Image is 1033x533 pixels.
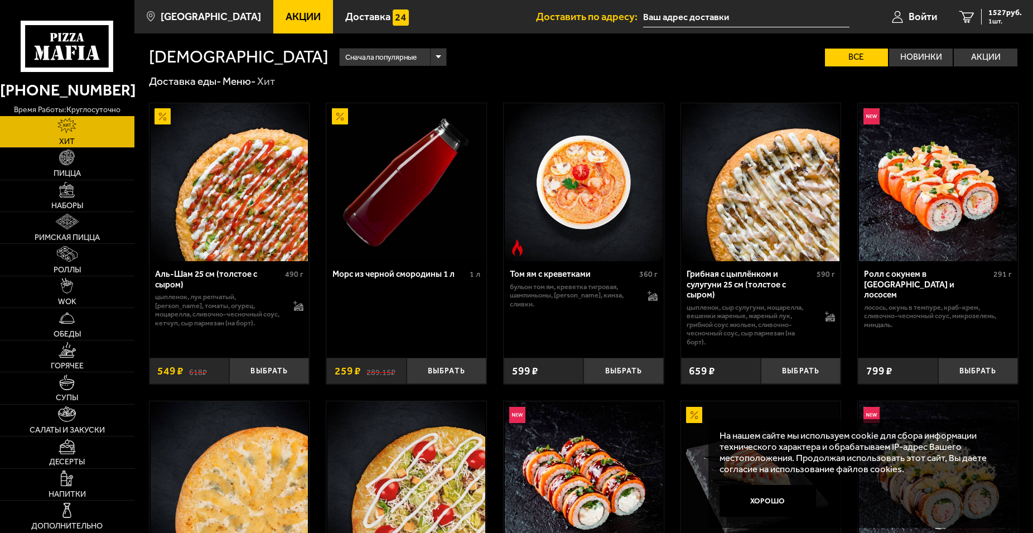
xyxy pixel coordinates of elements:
img: Акционный [332,108,348,124]
span: Обеды [54,330,81,338]
span: 490 г [285,270,303,279]
span: 549 ₽ [157,366,184,376]
button: Выбрать [407,358,486,384]
label: Акции [954,49,1017,66]
img: Новинка [863,108,880,124]
img: Ролл с окунем в темпуре и лососем [859,103,1017,261]
span: 360 г [639,270,658,279]
span: Доставка [345,12,390,22]
s: 618 ₽ [189,366,207,376]
button: Выбрать [761,358,841,384]
img: Новинка [863,407,880,423]
span: Горячее [51,362,84,370]
span: 1527 руб. [988,9,1022,17]
p: бульон том ям, креветка тигровая, шампиньоны, [PERSON_NAME], кинза, сливки. [510,282,637,308]
span: Войти [909,12,937,22]
div: Морс из черной смородины 1 л [332,269,467,280]
span: Напитки [49,491,86,498]
span: Хит [59,138,75,146]
span: 259 ₽ [335,366,361,376]
a: Острое блюдоТом ям с креветками [504,103,664,261]
button: Выбрать [938,358,1018,384]
button: Выбрать [229,358,309,384]
span: 1 л [470,270,480,279]
a: НовинкаРолл с окунем в темпуре и лососем [858,103,1018,261]
label: Новинки [889,49,953,66]
label: Все [825,49,889,66]
span: 659 ₽ [689,366,715,376]
span: 1 шт. [988,18,1022,25]
s: 289.15 ₽ [366,366,395,376]
div: Грибная с цыплёнком и сулугуни 25 см (толстое с сыром) [687,269,813,300]
span: WOK [58,298,76,306]
a: АкционныйАль-Шам 25 см (толстое с сыром) [149,103,310,261]
p: На нашем сайте мы используем cookie для сбора информации технического характера и обрабатываем IP... [720,430,1001,474]
span: Сначала популярные [345,47,417,68]
img: Том ям с креветками [505,103,663,261]
span: Супы [56,394,78,402]
span: Доставить по адресу: [536,12,643,22]
div: Хит [257,74,275,88]
p: лосось, окунь в темпуре, краб-крем, сливочно-чесночный соус, микрозелень, миндаль. [864,303,1012,329]
div: Аль-Шам 25 см (толстое с сыром) [155,269,282,290]
a: Доставка еды- [149,75,221,88]
img: 15daf4d41897b9f0e9f617042186c801.svg [393,9,409,26]
img: Морс из черной смородины 1 л [327,103,485,261]
span: Салаты и закуски [30,426,105,434]
h1: [DEMOGRAPHIC_DATA] [149,49,329,66]
button: Хорошо [720,485,817,517]
img: Новинка [509,407,525,423]
span: Акции [286,12,321,22]
div: Ролл с окунем в [GEOGRAPHIC_DATA] и лососем [864,269,991,300]
span: Пицца [54,170,81,177]
img: Акционный [155,108,171,124]
span: Роллы [54,266,81,274]
span: Дополнительно [31,522,103,530]
img: Грибная с цыплёнком и сулугуни 25 см (толстое с сыром) [682,103,840,261]
span: 291 г [993,270,1012,279]
a: Меню- [223,75,255,88]
span: Десерты [49,458,85,466]
p: цыпленок, сыр сулугуни, моцарелла, вешенки жареные, жареный лук, грибной соус Жюльен, сливочно-че... [687,303,814,346]
a: АкционныйМорс из черной смородины 1 л [326,103,486,261]
span: 799 ₽ [866,366,892,376]
img: Акционный [686,407,702,423]
img: Острое блюдо [509,239,525,256]
img: Аль-Шам 25 см (толстое с сыром) [151,103,308,261]
input: Ваш адрес доставки [643,7,849,27]
span: 599 ₽ [512,366,538,376]
span: 590 г [817,270,835,279]
span: [GEOGRAPHIC_DATA] [161,12,261,22]
button: Выбрать [583,358,663,384]
div: Том ям с креветками [510,269,636,280]
span: Наборы [51,202,83,210]
p: цыпленок, лук репчатый, [PERSON_NAME], томаты, огурец, моцарелла, сливочно-чесночный соус, кетчуп... [155,292,282,327]
span: Римская пицца [35,234,100,242]
a: Грибная с цыплёнком и сулугуни 25 см (толстое с сыром) [681,103,841,261]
